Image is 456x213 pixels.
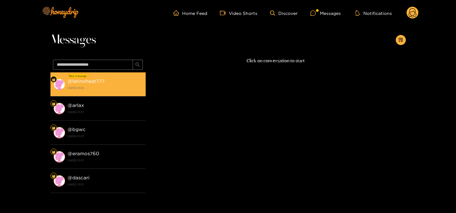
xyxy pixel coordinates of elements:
[54,175,65,187] img: conversation
[398,37,403,43] span: appstore-add
[146,57,406,64] p: Click on conversation to start
[68,78,105,84] strong: @ latinoheat777
[135,62,140,68] span: search
[354,10,394,16] button: Notifications
[54,79,65,90] img: conversation
[52,102,56,106] img: Fan Level
[68,182,142,187] strong: [DATE] 13:57
[68,109,142,115] strong: [DATE] 13:57
[68,133,142,139] strong: [DATE] 13:57
[54,151,65,163] img: conversation
[133,60,143,70] button: search
[173,10,207,16] a: Home Feed
[52,126,56,130] img: Fan Level
[68,85,142,91] strong: [DATE] 18:05
[173,10,182,16] span: home
[52,150,56,154] img: Fan Level
[68,127,86,132] strong: @ bgwc
[310,10,341,17] div: Messages
[270,10,298,16] a: Discover
[396,35,406,45] button: appstore-add
[68,157,142,163] strong: [DATE] 13:57
[68,151,99,156] strong: @ eramos760
[68,175,89,180] strong: @ dascari
[220,10,229,16] span: video-camera
[52,174,56,178] img: Fan Level
[68,74,88,78] div: New message
[54,103,65,114] img: conversation
[68,103,84,108] strong: @ arlax
[50,32,96,48] span: Messages
[52,78,56,82] img: Fan Level
[220,10,257,16] a: Video Shorts
[54,127,65,138] img: conversation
